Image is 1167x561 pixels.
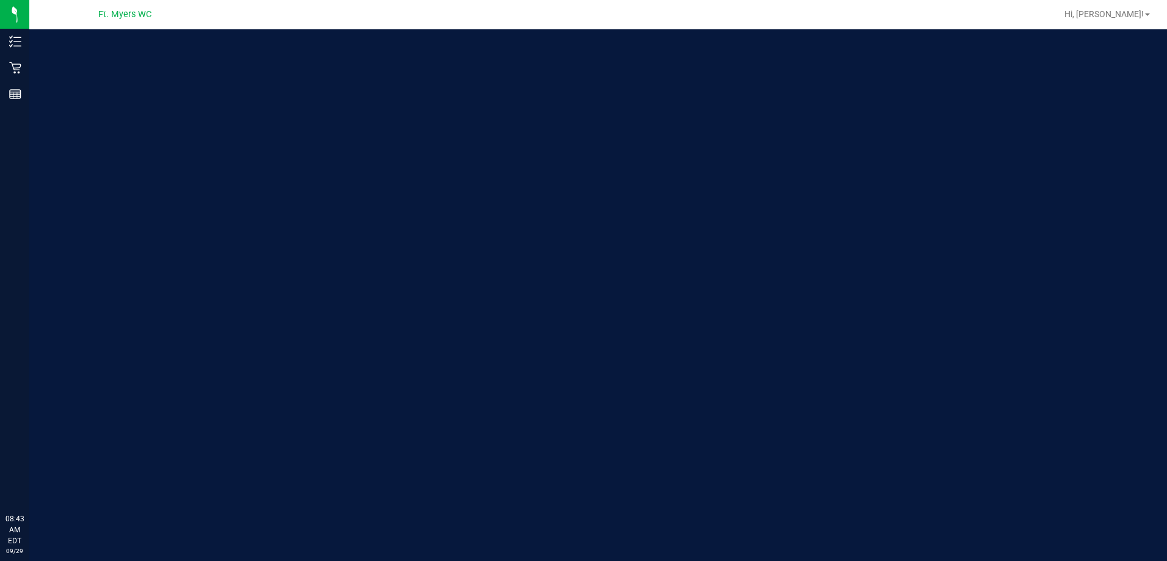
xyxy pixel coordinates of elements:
[5,546,24,555] p: 09/29
[9,88,21,100] inline-svg: Reports
[9,62,21,74] inline-svg: Retail
[1064,9,1144,19] span: Hi, [PERSON_NAME]!
[98,9,151,20] span: Ft. Myers WC
[5,513,24,546] p: 08:43 AM EDT
[9,35,21,48] inline-svg: Inventory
